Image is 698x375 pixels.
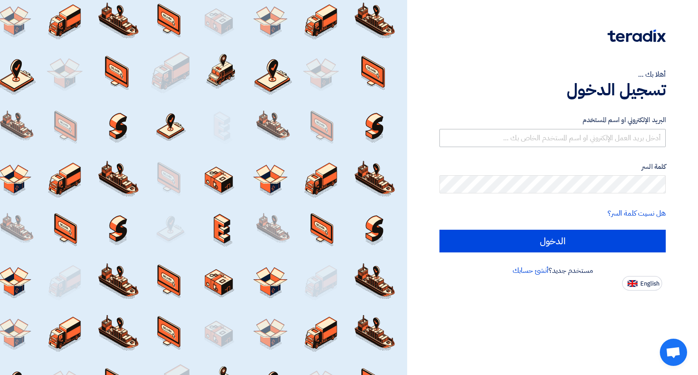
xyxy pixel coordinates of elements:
img: en-US.png [628,280,638,287]
span: English [640,281,659,287]
button: English [622,276,662,291]
div: أهلا بك ... [439,69,666,80]
label: كلمة السر [439,162,666,172]
a: أنشئ حسابك [513,265,548,276]
label: البريد الإلكتروني او اسم المستخدم [439,115,666,125]
input: الدخول [439,230,666,252]
a: Open chat [660,339,687,366]
input: أدخل بريد العمل الإلكتروني او اسم المستخدم الخاص بك ... [439,129,666,147]
a: هل نسيت كلمة السر؟ [608,208,666,219]
h1: تسجيل الدخول [439,80,666,100]
img: Teradix logo [608,30,666,42]
div: مستخدم جديد؟ [439,265,666,276]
